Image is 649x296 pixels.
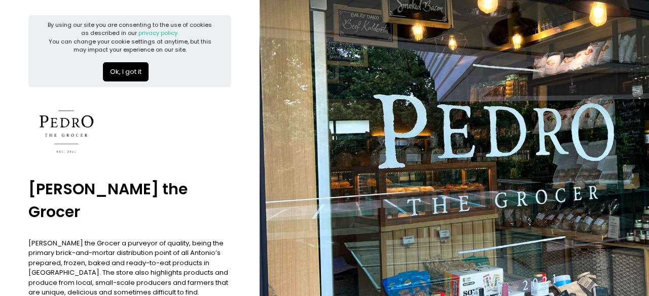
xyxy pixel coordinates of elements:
[28,94,104,170] img: Pedro the Grocer
[28,170,231,232] div: [PERSON_NAME] the Grocer
[46,21,214,54] div: By using our site you are consenting to the use of cookies as described in our You can change you...
[103,62,149,81] button: Ok, I got it
[138,29,178,37] a: privacy policy.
